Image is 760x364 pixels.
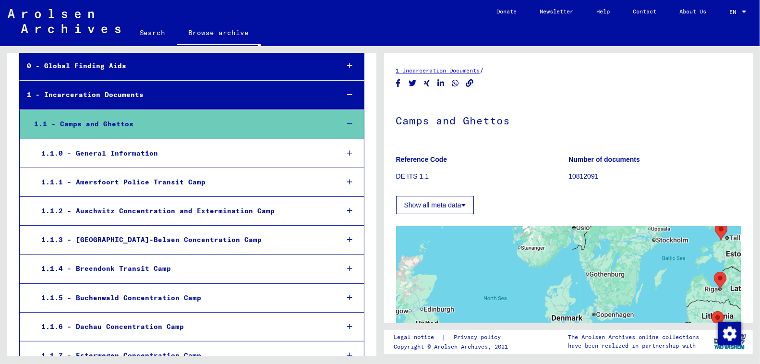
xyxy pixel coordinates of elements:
div: 1.1.2 - Auschwitz Concentration and Extermination Camp [34,202,331,220]
button: Copy link [465,77,475,89]
a: Browse archive [177,21,261,46]
div: 1.1.1 - Amersfoort Police Transit Camp [34,173,331,192]
a: Privacy policy [446,332,512,342]
div: 0 - Global Finding Aids [20,57,331,75]
a: 1 Incarceration Documents [396,67,480,74]
button: Share on Xing [422,77,432,89]
h1: Camps and Ghettos [396,98,741,141]
img: Arolsen_neg.svg [8,9,121,33]
p: Copyright © Arolsen Archives, 2021 [394,342,512,351]
div: 1.1 - Camps and Ghettos [27,115,331,133]
p: The Arolsen Archives online collections [568,333,699,341]
p: 10812091 [568,171,741,182]
div: Klooga / Vaivara Concentration Camp [715,223,727,241]
b: Reference Code [396,156,447,163]
div: 1 - Incarceration Documents [20,85,331,104]
div: Kauen (Kaunas, Kowno) Ghetto [712,311,724,329]
span: EN [729,9,740,15]
div: 1.1.6 - Dachau Concentration Camp [34,317,331,336]
img: Change consent [718,322,741,345]
div: | [394,332,512,342]
div: Riga (Kaiserwald) Concentration Camp and Riga Ghetto [714,272,726,290]
p: have been realized in partnership with [568,341,699,350]
button: Show all meta data [396,196,474,214]
a: Search [128,21,177,44]
div: 1.1.4 - Breendonk Transit Camp [34,259,331,278]
div: 1.1.3 - [GEOGRAPHIC_DATA]-Belsen Concentration Camp [34,231,331,249]
a: Legal notice [394,332,442,342]
img: yv_logo.png [712,329,748,353]
p: DE ITS 1.1 [396,171,568,182]
button: Share on LinkedIn [436,77,446,89]
button: Share on WhatsApp [450,77,460,89]
div: 1.1.0 - General Information [34,144,331,163]
button: Share on Facebook [393,77,403,89]
div: 1.1.5 - Buchenwald Concentration Camp [34,289,331,307]
b: Number of documents [568,156,640,163]
span: / [480,66,484,74]
button: Share on Twitter [408,77,418,89]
